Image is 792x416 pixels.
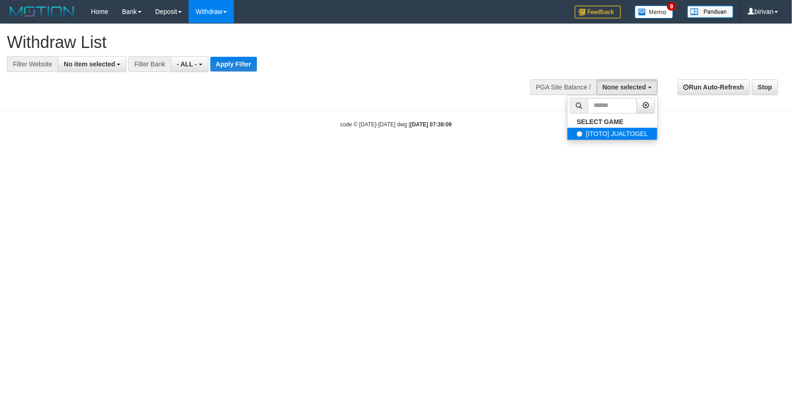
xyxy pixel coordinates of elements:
[567,128,657,140] label: [ITOTO] JUALTOGEL
[7,56,58,72] div: Filter Website
[128,56,171,72] div: Filter Bank
[678,79,750,95] a: Run Auto-Refresh
[752,79,778,95] a: Stop
[602,83,646,91] span: None selected
[7,33,519,52] h1: Withdraw List
[171,56,208,72] button: - ALL -
[667,2,677,11] span: 9
[567,116,657,128] a: SELECT GAME
[58,56,126,72] button: No item selected
[577,118,623,125] b: SELECT GAME
[577,131,583,137] input: [ITOTO] JUALTOGEL
[410,121,452,128] strong: [DATE] 07:38:09
[64,60,115,68] span: No item selected
[687,6,733,18] img: panduan.png
[210,57,257,71] button: Apply Filter
[596,79,658,95] button: None selected
[635,6,673,18] img: Button%20Memo.svg
[177,60,197,68] span: - ALL -
[575,6,621,18] img: Feedback.jpg
[340,121,452,128] small: code © [DATE]-[DATE] dwg |
[530,79,596,95] div: PGA Site Balance /
[7,5,77,18] img: MOTION_logo.png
